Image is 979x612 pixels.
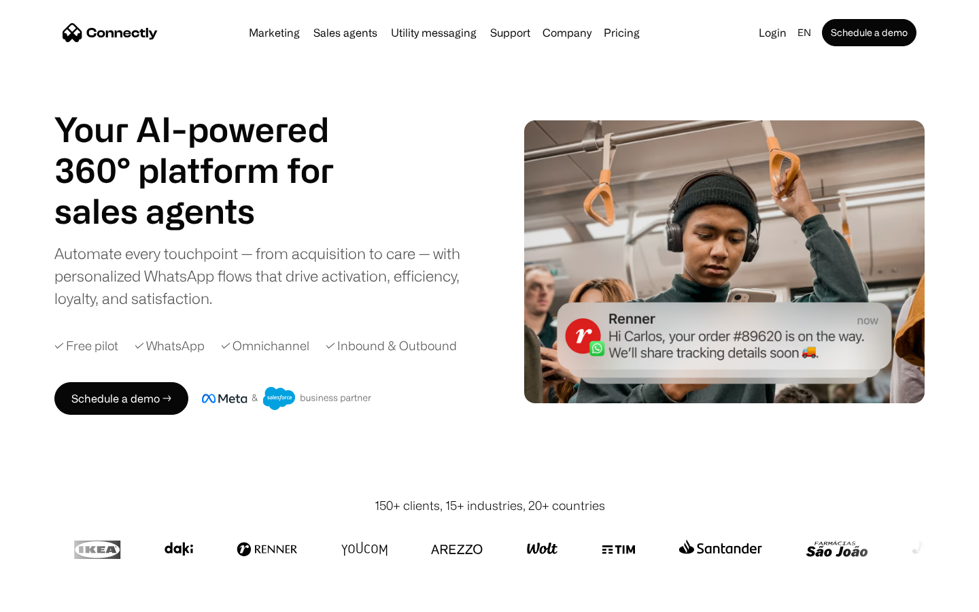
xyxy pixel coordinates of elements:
[308,27,383,38] a: Sales agents
[27,588,82,607] ul: Language list
[598,27,645,38] a: Pricing
[543,23,591,42] div: Company
[135,337,205,355] div: ✓ WhatsApp
[54,109,367,190] h1: Your AI-powered 360° platform for
[54,190,367,231] div: carousel
[485,27,536,38] a: Support
[54,242,483,309] div: Automate every touchpoint — from acquisition to care — with personalized WhatsApp flows that driv...
[792,23,819,42] div: en
[202,387,372,410] img: Meta and Salesforce business partner badge.
[326,337,457,355] div: ✓ Inbound & Outbound
[538,23,596,42] div: Company
[14,587,82,607] aside: Language selected: English
[54,337,118,355] div: ✓ Free pilot
[753,23,792,42] a: Login
[822,19,916,46] a: Schedule a demo
[54,190,367,231] h1: sales agents
[54,190,367,231] div: 1 of 4
[797,23,811,42] div: en
[243,27,305,38] a: Marketing
[63,22,158,43] a: home
[375,496,605,515] div: 150+ clients, 15+ industries, 20+ countries
[385,27,482,38] a: Utility messaging
[221,337,309,355] div: ✓ Omnichannel
[54,382,188,415] a: Schedule a demo →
